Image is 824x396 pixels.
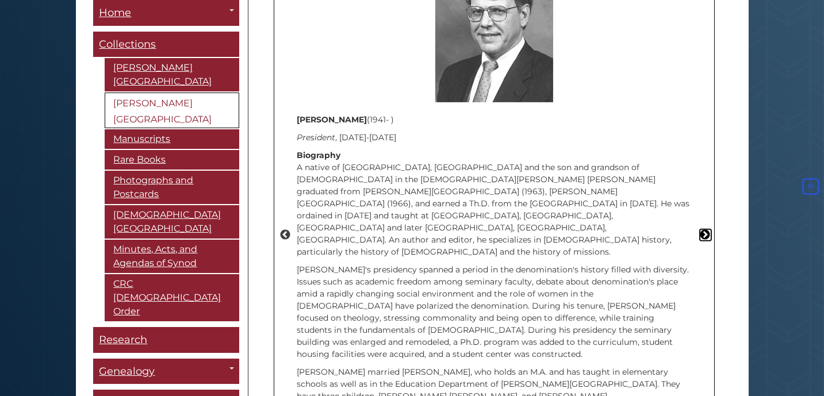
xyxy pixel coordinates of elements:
a: Manuscripts [105,129,239,149]
strong: Biography [297,150,341,160]
p: (1941- ) [297,114,692,126]
strong: [PERSON_NAME] [297,114,367,125]
a: CRC [DEMOGRAPHIC_DATA] Order [105,274,239,321]
span: Research [99,333,148,346]
a: Rare Books [105,150,239,170]
span: Collections [99,38,156,51]
a: [PERSON_NAME][GEOGRAPHIC_DATA] [105,93,239,128]
span: Genealogy [99,365,155,378]
button: Next [700,229,711,241]
p: , [DATE]-[DATE] [297,132,692,144]
a: [DEMOGRAPHIC_DATA][GEOGRAPHIC_DATA] [105,205,239,239]
a: Minutes, Acts, and Agendas of Synod [105,240,239,273]
a: Collections [93,32,239,57]
p: A native of [GEOGRAPHIC_DATA], [GEOGRAPHIC_DATA] and the son and grandson of [DEMOGRAPHIC_DATA] i... [297,149,692,258]
em: President [297,132,336,143]
a: [PERSON_NAME][GEOGRAPHIC_DATA] [105,58,239,91]
a: Photographs and Postcards [105,171,239,204]
a: Genealogy [93,359,239,385]
a: Back to Top [800,182,821,192]
a: Research [93,327,239,353]
p: [PERSON_NAME]'s presidency spanned a period in the denomination's history filled with diversity. ... [297,264,692,360]
button: Previous [280,229,292,241]
span: Home [99,6,132,19]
